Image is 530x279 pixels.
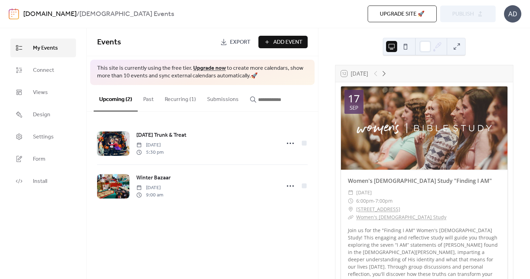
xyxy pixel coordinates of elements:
[10,150,76,168] a: Form
[202,85,244,111] button: Submissions
[504,5,521,23] div: AD
[136,174,171,183] a: Winter Bazaar
[374,197,375,205] span: -
[356,197,374,205] span: 6:00pm
[23,8,77,21] a: [DOMAIN_NAME]
[97,65,308,80] span: This site is currently using the free tier. to create more calendars, show more than 10 events an...
[94,85,138,111] button: Upcoming (2)
[380,10,425,18] span: Upgrade site 🚀
[10,127,76,146] a: Settings
[356,214,446,220] a: Women's [DEMOGRAPHIC_DATA] Study
[273,38,302,46] span: Add Event
[230,38,250,46] span: Export
[33,88,48,97] span: Views
[348,188,353,197] div: ​
[215,36,256,48] a: Export
[136,192,163,199] span: 9:00 am
[368,6,437,22] button: Upgrade site 🚀
[33,66,54,75] span: Connect
[348,205,353,213] div: ​
[33,133,54,141] span: Settings
[9,8,19,19] img: logo
[10,39,76,57] a: My Events
[136,184,163,192] span: [DATE]
[193,63,226,74] a: Upgrade now
[33,177,47,186] span: Install
[136,174,171,182] span: Winter Bazaar
[136,142,164,149] span: [DATE]
[348,177,492,185] a: Women's [DEMOGRAPHIC_DATA] Study "Finding I AM"
[10,172,76,191] a: Install
[136,131,186,140] a: [DATE] Trunk & Treat
[97,35,121,50] span: Events
[348,197,353,205] div: ​
[10,105,76,124] a: Design
[77,8,79,21] b: /
[136,149,164,156] span: 5:30 pm
[138,85,159,111] button: Past
[350,105,358,110] div: Sep
[79,8,174,21] b: [DEMOGRAPHIC_DATA] Events
[348,213,353,221] div: ​
[356,188,372,197] span: [DATE]
[10,61,76,79] a: Connect
[356,205,400,213] a: [STREET_ADDRESS]
[33,44,58,52] span: My Events
[33,155,45,163] span: Form
[10,83,76,102] a: Views
[375,197,393,205] span: 7:00pm
[258,36,308,48] button: Add Event
[159,85,202,111] button: Recurring (1)
[33,111,50,119] span: Design
[348,93,360,104] div: 17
